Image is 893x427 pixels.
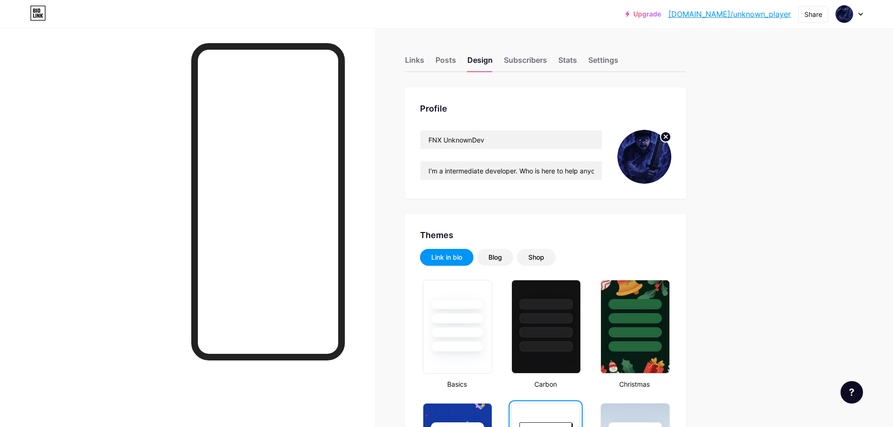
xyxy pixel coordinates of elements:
[509,379,582,389] div: Carbon
[625,10,661,18] a: Upgrade
[405,54,424,71] div: Links
[598,379,671,389] div: Christmas
[804,9,822,19] div: Share
[588,54,618,71] div: Settings
[420,161,602,180] input: Bio
[420,379,494,389] div: Basics
[528,253,544,262] div: Shop
[668,8,791,20] a: [DOMAIN_NAME]/unknown_player
[420,130,602,149] input: Name
[431,253,462,262] div: Link in bio
[504,54,547,71] div: Subscribers
[420,229,671,241] div: Themes
[835,5,853,23] img: unknown_player
[420,102,671,115] div: Profile
[467,54,493,71] div: Design
[558,54,577,71] div: Stats
[435,54,456,71] div: Posts
[488,253,502,262] div: Blog
[617,130,671,184] img: unknown_player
